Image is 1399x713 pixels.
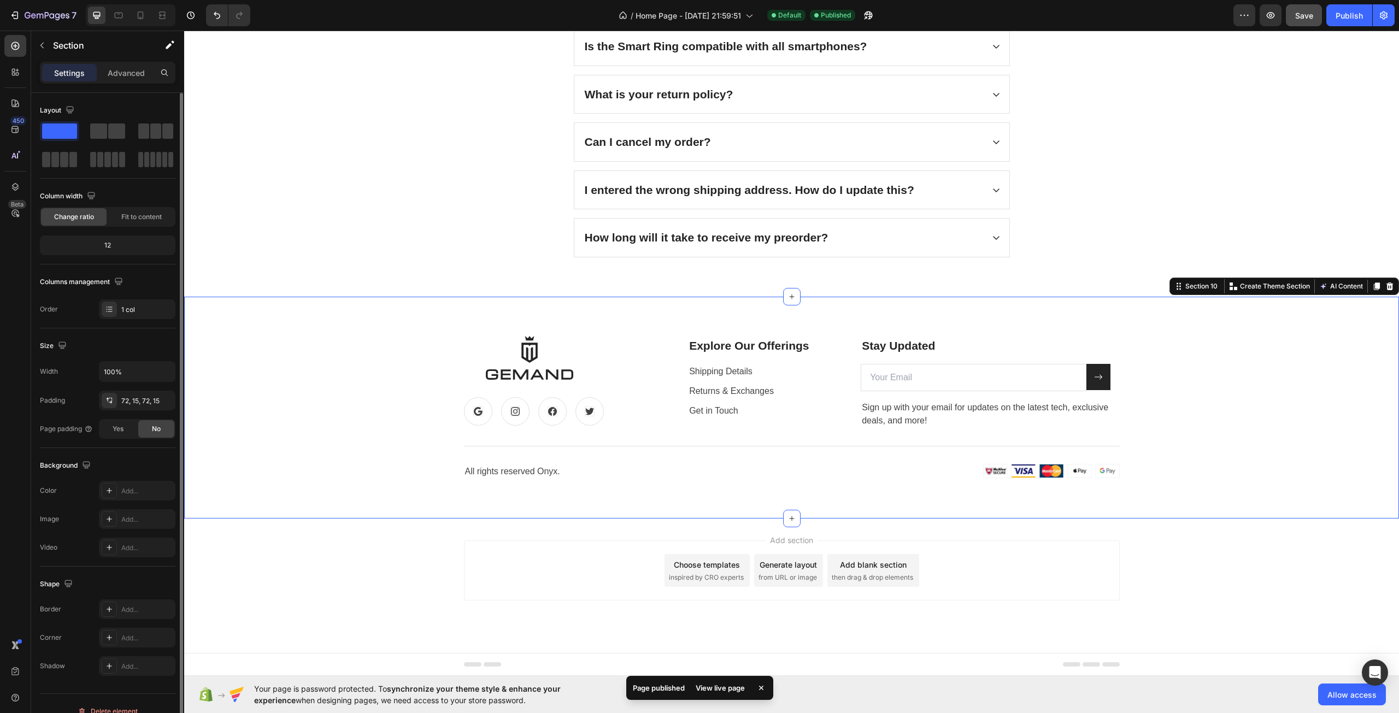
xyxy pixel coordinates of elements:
input: Auto [99,362,175,381]
div: Page padding [40,424,93,434]
button: Allow access [1318,683,1386,705]
button: Publish [1326,4,1372,26]
p: Advanced [108,67,145,79]
div: Layout [40,103,77,118]
div: Can I cancel my order? [399,101,528,122]
button: AI Content [1133,249,1181,262]
div: Add... [121,633,173,643]
div: Get in Touch [504,373,659,388]
span: Fit to content [121,212,162,222]
div: Explore Our Offerings [504,305,659,325]
p: Page published [633,682,685,693]
div: Corner [40,633,62,643]
span: Change ratio [54,212,94,222]
span: Add section [581,504,633,515]
div: Width [40,367,58,376]
span: then drag & drop elements [648,542,729,552]
div: Image [40,514,59,524]
div: Shadow [40,661,65,671]
div: Columns management [40,275,125,290]
span: inspired by CRO experts [485,542,560,552]
div: Add... [121,486,173,496]
div: Publish [1336,10,1363,21]
div: Border [40,604,61,614]
button: Save [1286,4,1322,26]
div: Stay Updated [677,305,935,325]
div: Size [40,339,69,353]
div: Add... [121,662,173,671]
div: Order [40,304,58,314]
div: Open Intercom Messenger [1362,659,1388,686]
div: Beta [8,200,26,209]
span: Yes [113,424,124,434]
div: Undo/Redo [206,4,250,26]
div: 72, 15, 72, 15 [121,396,173,406]
img: Alt Image [302,305,389,349]
input: Your Email [677,333,902,361]
img: Alt Image [799,433,936,447]
span: Your page is password protected. To when designing pages, we need access to your store password. [254,683,603,706]
div: Generate layout [575,528,633,540]
button: 7 [4,4,81,26]
span: No [152,424,161,434]
div: Add... [121,605,173,615]
div: I entered the wrong shipping address. How do I update this? [399,149,732,170]
p: 7 [72,9,77,22]
div: View live page [689,680,751,696]
div: Color [40,486,57,496]
span: Save [1295,11,1313,20]
div: Choose templates [490,528,556,540]
p: Section [53,39,143,52]
div: Shape [40,577,75,592]
iframe: Design area [184,31,1399,676]
div: Shipping Details [504,333,659,349]
p: Create Theme Section [1056,251,1126,261]
div: Video [40,543,57,552]
div: Padding [40,396,65,405]
div: Section 10 [999,251,1036,261]
div: Returns & Exchanges [504,353,659,368]
span: from URL or image [574,542,633,552]
div: Add blank section [656,528,722,540]
div: How long will it take to receive my preorder? [399,197,646,217]
div: 1 col [121,305,173,315]
span: synchronize your theme style & enhance your experience [254,684,561,705]
p: All rights reserved Onyx. [281,434,598,447]
div: 12 [42,238,173,253]
p: Sign up with your email for updates on the latest tech, exclusive deals, and more! [678,370,934,397]
span: Published [821,10,851,20]
div: Column width [40,189,98,204]
div: What is your return policy? [399,54,551,74]
p: Settings [54,67,85,79]
span: / [631,10,633,21]
div: Add... [121,515,173,525]
div: Add... [121,543,173,553]
span: Home Page - [DATE] 21:59:51 [636,10,741,21]
span: Allow access [1327,689,1377,700]
div: 450 [10,116,26,125]
span: Default [778,10,801,20]
div: Background [40,458,93,473]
